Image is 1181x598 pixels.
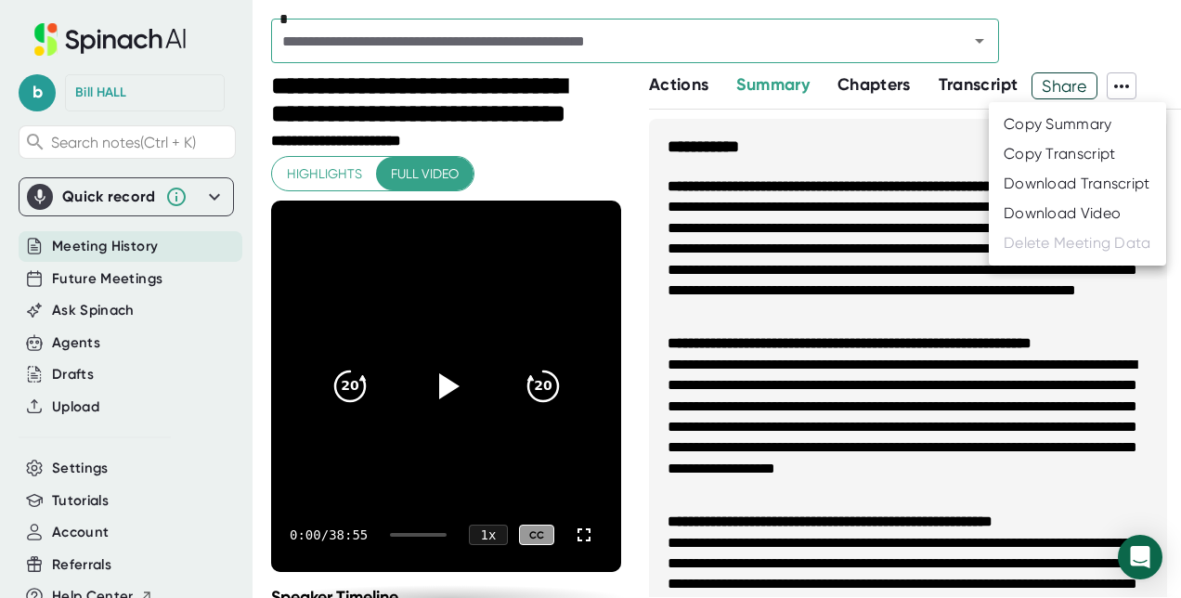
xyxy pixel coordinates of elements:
div: Open Intercom Messenger [1118,535,1162,579]
div: Delete Meeting Data [1004,234,1151,253]
div: Copy Summary [1004,115,1112,134]
div: Copy Transcript [1004,145,1116,163]
div: Download Transcript [1004,175,1150,193]
div: Download Video [1004,204,1121,223]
